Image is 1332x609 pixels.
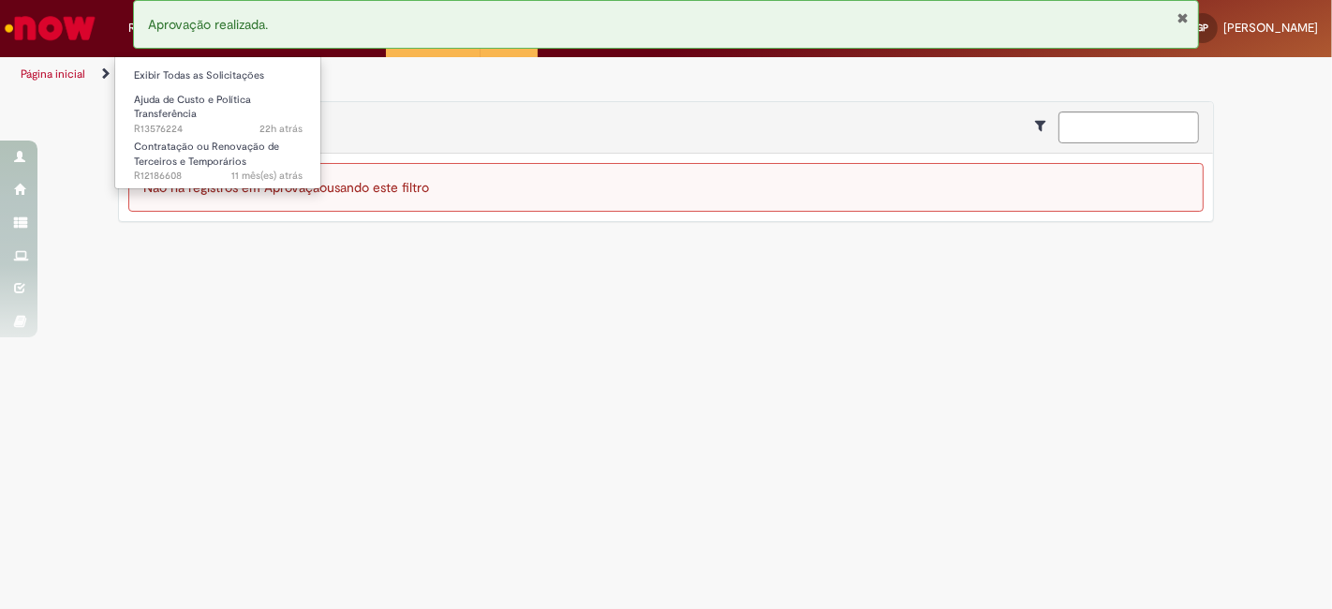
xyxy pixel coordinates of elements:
div: Não há registros em Aprovação [128,163,1204,212]
span: 22h atrás [259,122,303,136]
i: Mostrar filtros para: Suas Solicitações [1035,119,1055,132]
button: Fechar Notificação [1177,10,1189,25]
a: Página inicial [21,67,85,82]
a: Exibir Todas as Solicitações [115,66,321,86]
img: ServiceNow [2,9,98,47]
time: 29/09/2025 11:34:41 [259,122,303,136]
a: Aberto R13576224 : Ajuda de Custo e Política Transferência [115,90,321,130]
span: [PERSON_NAME] [1223,20,1318,36]
span: 11 mês(es) atrás [231,169,303,183]
a: Aberto R12186608 : Contratação ou Renovação de Terceiros e Temporários [115,137,321,177]
span: Ajuda de Custo e Política Transferência [134,93,251,122]
ul: Trilhas de página [14,57,874,92]
time: 28/10/2024 11:48:31 [231,169,303,183]
ul: Requisições [114,56,321,189]
span: R13576224 [134,122,303,137]
span: Requisições [128,19,194,37]
span: usando este filtro [327,179,429,196]
span: R12186608 [134,169,303,184]
span: Contratação ou Renovação de Terceiros e Temporários [134,140,279,169]
span: Aprovação realizada. [148,16,268,33]
span: GP [1197,22,1209,34]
